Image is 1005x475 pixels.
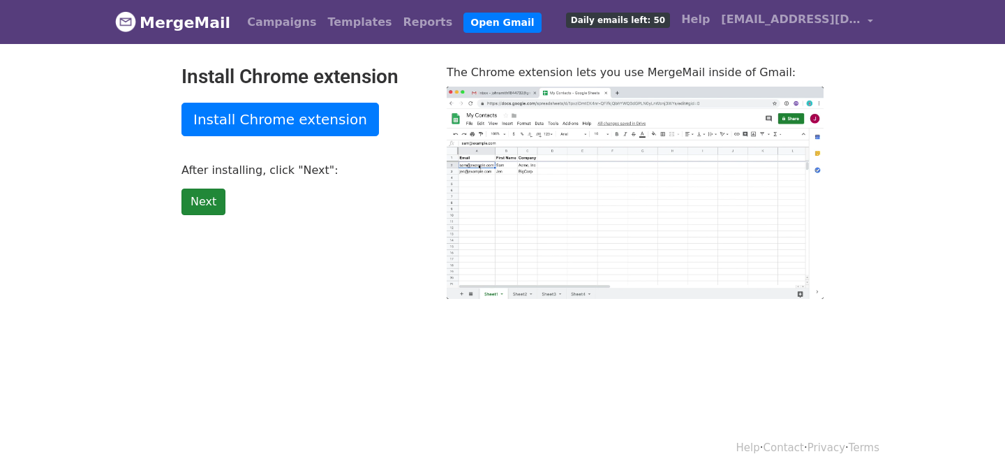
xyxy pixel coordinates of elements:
[115,11,136,32] img: MergeMail logo
[322,8,397,36] a: Templates
[181,65,426,89] h2: Install Chrome extension
[115,8,230,37] a: MergeMail
[764,441,804,454] a: Contact
[241,8,322,36] a: Campaigns
[736,441,760,454] a: Help
[181,189,225,215] a: Next
[463,13,541,33] a: Open Gmail
[676,6,715,34] a: Help
[560,6,676,34] a: Daily emails left: 50
[181,103,379,136] a: Install Chrome extension
[721,11,861,28] span: [EMAIL_ADDRESS][DOMAIN_NAME]
[566,13,670,28] span: Daily emails left: 50
[807,441,845,454] a: Privacy
[181,163,426,177] p: After installing, click "Next":
[849,441,879,454] a: Terms
[447,65,824,80] p: The Chrome extension lets you use MergeMail inside of Gmail:
[715,6,879,38] a: [EMAIL_ADDRESS][DOMAIN_NAME]
[935,408,1005,475] iframe: Chat Widget
[398,8,459,36] a: Reports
